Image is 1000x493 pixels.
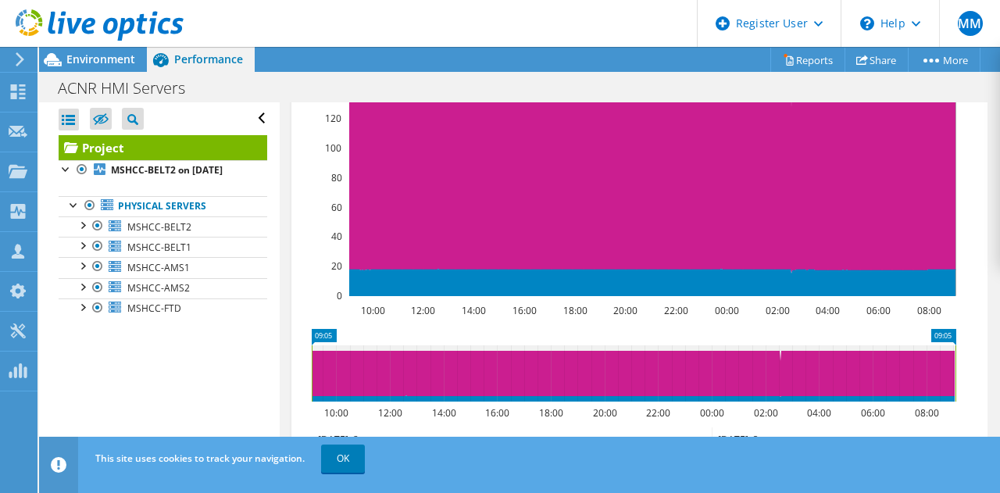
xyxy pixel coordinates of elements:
text: 18:00 [562,304,587,317]
text: 04:00 [815,304,839,317]
text: 10:00 [323,406,348,420]
a: MSHCC-BELT1 [59,237,267,257]
span: MSHCC-BELT1 [127,241,191,254]
span: MSHCC-BELT2 [127,220,191,234]
text: 18:00 [538,406,562,420]
a: MSHCC-AMS1 [59,257,267,277]
span: Performance [174,52,243,66]
span: MM [958,11,983,36]
b: MSHCC-BELT2 on [DATE] [111,163,223,177]
h1: ACNR HMI Servers [51,80,209,97]
a: MSHCC-FTD [59,298,267,319]
text: 22:00 [645,406,670,420]
text: 00:00 [714,304,738,317]
span: Environment [66,52,135,66]
text: 16:00 [512,304,536,317]
text: 16:00 [484,406,509,420]
a: Project [59,135,267,160]
text: 14:00 [461,304,485,317]
a: MSHCC-AMS2 [59,278,267,298]
text: 100 [325,141,341,155]
span: MSHCC-AMS2 [127,281,190,295]
a: MSHCC-BELT2 [59,216,267,237]
text: 60 [331,201,342,214]
text: 06:00 [866,304,890,317]
text: 22:00 [663,304,687,317]
a: Physical Servers [59,196,267,216]
text: 02:00 [753,406,777,420]
a: Share [845,48,909,72]
text: 20 [331,259,342,273]
text: 12:00 [410,304,434,317]
span: MSHCC-FTD [127,302,181,315]
a: More [908,48,980,72]
span: MSHCC-AMS1 [127,261,190,274]
text: 0 [337,289,342,302]
a: OK [321,445,365,473]
text: 40 [331,230,342,243]
a: MSHCC-BELT2 on [DATE] [59,160,267,180]
text: 20:00 [612,304,637,317]
text: 20:00 [592,406,616,420]
text: 14:00 [431,406,455,420]
text: 04:00 [806,406,830,420]
text: 120 [325,112,341,125]
text: 02:00 [765,304,789,317]
span: This site uses cookies to track your navigation. [95,452,305,465]
text: 10:00 [360,304,384,317]
text: 80 [331,171,342,184]
svg: \n [860,16,874,30]
text: 06:00 [860,406,884,420]
text: 00:00 [699,406,723,420]
a: Reports [770,48,845,72]
text: 08:00 [914,406,938,420]
text: 12:00 [377,406,402,420]
text: 08:00 [916,304,941,317]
